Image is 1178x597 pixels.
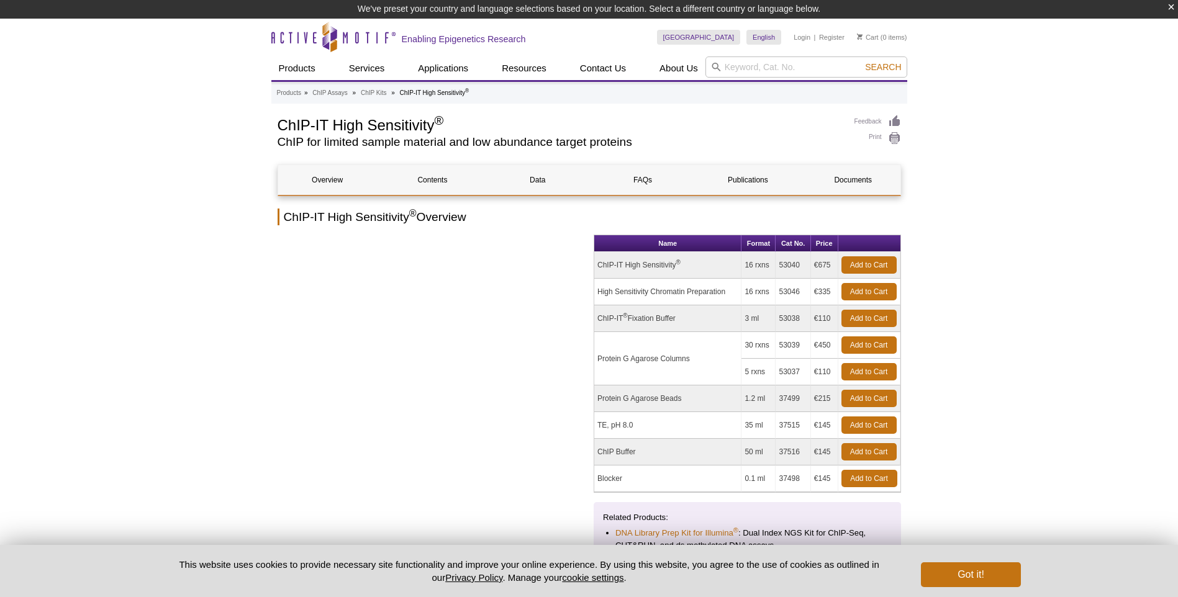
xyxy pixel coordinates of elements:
[353,89,356,96] li: »
[857,34,863,40] img: Your Cart
[776,332,810,359] td: 53039
[699,165,797,195] a: Publications
[657,30,741,45] a: [GEOGRAPHIC_DATA]
[811,359,838,385] td: €110
[278,115,842,133] h1: ChIP-IT High Sensitivity
[594,465,741,492] td: Blocker
[811,252,838,279] td: €675
[594,412,741,439] td: TE, pH 8.0
[402,34,526,45] h2: Enabling Epigenetics Research
[857,33,879,42] a: Cart
[841,416,897,434] a: Add to Cart
[705,56,907,78] input: Keyword, Cat. No.
[776,305,810,332] td: 53038
[676,259,681,266] sup: ®
[391,89,395,96] li: »
[814,30,816,45] li: |
[811,279,838,305] td: €335
[434,114,443,127] sup: ®
[594,252,741,279] td: ChIP-IT High Sensitivity
[383,165,482,195] a: Contents
[811,465,838,492] td: €145
[861,61,905,73] button: Search
[776,385,810,412] td: 37499
[271,56,323,80] a: Products
[841,363,897,380] a: Add to Cart
[776,359,810,385] td: 53037
[445,572,502,583] a: Privacy Policy
[409,208,417,218] sup: ®
[741,279,776,305] td: 16 rxns
[746,30,781,45] a: English
[776,279,810,305] td: 53046
[804,165,902,195] a: Documents
[776,235,810,252] th: Cat No.
[776,465,810,492] td: 37498
[594,332,741,385] td: Protein G Agarose Columns
[494,56,554,80] a: Resources
[819,33,845,42] a: Register
[811,332,838,359] td: €450
[794,33,810,42] a: Login
[593,165,692,195] a: FAQs
[841,256,897,274] a: Add to Cart
[811,439,838,465] td: €145
[277,88,301,99] a: Products
[841,390,897,407] a: Add to Cart
[741,465,776,492] td: 0.1 ml
[465,88,469,94] sup: ®
[342,56,392,80] a: Services
[811,385,838,412] td: €215
[594,305,741,332] td: ChIP-IT Fixation Buffer
[562,572,623,583] button: cookie settings
[741,359,776,385] td: 5 rxns
[841,310,897,327] a: Add to Cart
[603,511,892,524] p: Related Products:
[841,283,897,300] a: Add to Cart
[741,385,776,412] td: 1.2 ml
[741,439,776,465] td: 50 ml
[811,305,838,332] td: €110
[623,312,627,319] sup: ®
[158,558,901,584] p: This website uses cookies to provide necessary site functionality and improve your online experie...
[865,62,901,72] span: Search
[841,470,897,487] a: Add to Cart
[594,439,741,465] td: ChIP Buffer
[776,252,810,279] td: 53040
[594,279,741,305] td: High Sensitivity Chromatin Preparation
[741,332,776,359] td: 30 rxns
[841,443,897,460] a: Add to Cart
[573,56,633,80] a: Contact Us
[594,385,741,412] td: Protein G Agarose Beads
[733,526,738,534] sup: ®
[741,305,776,332] td: 3 ml
[811,412,838,439] td: €145
[741,252,776,279] td: 16 rxns
[776,439,810,465] td: 37516
[652,56,705,80] a: About Us
[615,527,738,539] a: DNA Library Prep Kit for Illumina®
[841,336,897,354] a: Add to Cart
[410,56,476,80] a: Applications
[854,132,901,145] a: Print
[278,137,842,148] h2: ChIP for limited sample material and low abundance target proteins
[278,165,377,195] a: Overview
[312,88,348,99] a: ChIP Assays
[776,412,810,439] td: 37515
[741,235,776,252] th: Format
[857,30,907,45] li: (0 items)
[400,89,469,96] li: ChIP-IT High Sensitivity
[488,165,587,195] a: Data
[304,89,308,96] li: »
[741,412,776,439] td: 35 ml
[361,88,387,99] a: ChIP Kits
[615,527,879,552] li: : Dual Index NGS Kit for ChIP-Seq, CUT&RUN, and ds methylated DNA assays
[594,235,741,252] th: Name
[811,235,838,252] th: Price
[921,562,1020,587] button: Got it!
[854,115,901,128] a: Feedback
[278,209,901,225] h2: ChIP-IT High Sensitivity Overview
